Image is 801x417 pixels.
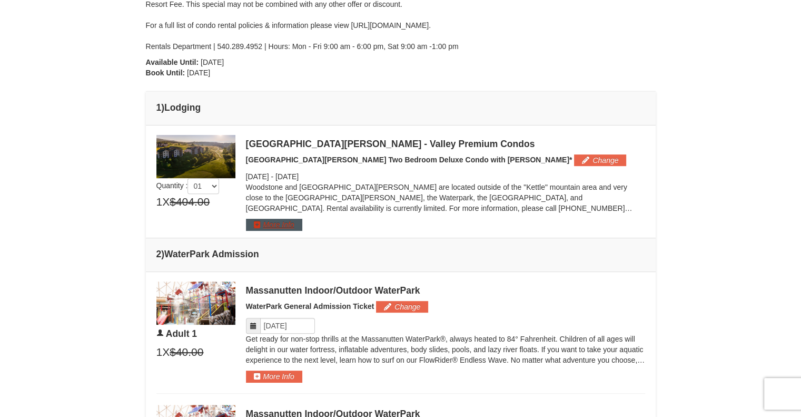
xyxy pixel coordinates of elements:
[574,154,626,166] button: Change
[156,102,645,113] h4: 1 Lodging
[246,302,374,311] span: WaterPark General Admission Ticket
[161,249,164,259] span: )
[246,219,302,230] button: More Info
[156,181,220,190] span: Quantity :
[146,58,199,66] strong: Available Until:
[246,182,645,214] p: Woodstone and [GEOGRAPHIC_DATA][PERSON_NAME] are located outside of the "Kettle" mountain area an...
[170,194,210,210] span: $404.00
[246,172,269,181] span: [DATE]
[170,344,203,360] span: $40.00
[156,249,645,259] h4: 2 WaterPark Admission
[156,282,235,325] img: 6619917-1403-22d2226d.jpg
[246,371,302,382] button: More Info
[187,69,210,77] span: [DATE]
[156,135,235,178] img: 19219041-4-ec11c166.jpg
[246,139,645,149] div: [GEOGRAPHIC_DATA][PERSON_NAME] - Valley Premium Condos
[246,334,645,365] p: Get ready for non-stop thrills at the Massanutten WaterPark®, always heated to 84° Fahrenheit. Ch...
[156,194,163,210] span: 1
[146,69,185,77] strong: Book Until:
[166,328,197,339] span: Adult 1
[246,285,645,296] div: Massanutten Indoor/Outdoor WaterPark
[162,344,170,360] span: X
[271,172,273,181] span: -
[201,58,224,66] span: [DATE]
[156,344,163,360] span: 1
[162,194,170,210] span: X
[275,172,299,181] span: [DATE]
[246,156,572,164] span: [GEOGRAPHIC_DATA][PERSON_NAME] Two Bedroom Deluxe Condo with [PERSON_NAME]*
[161,102,164,113] span: )
[376,301,428,313] button: Change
